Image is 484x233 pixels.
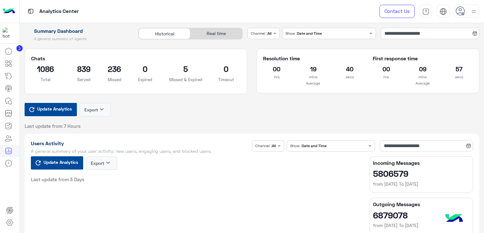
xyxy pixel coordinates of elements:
span: Update Analytics [42,158,80,166]
img: tab [422,8,429,15]
h2: 1086 [31,64,60,74]
h2: 839 [69,64,98,74]
h2: 5 [169,64,202,74]
h5: Outgoing Messages [373,201,470,207]
h2: 5806579 [373,168,470,178]
p: Missed & Expired [169,76,202,83]
a: tab [419,5,432,18]
h2: 236 [108,64,121,74]
i: keyboard_arrow_down [104,159,112,166]
h5: Incoming Messages [373,160,470,166]
h2: 19 [300,64,327,74]
b: Date and Time [302,143,326,148]
p: Total [31,76,60,83]
h5: A general summary of your user activity: new users, engaging users, and blocked users. [31,149,250,154]
img: hulul-logo.png [443,208,465,230]
p: Analytics Center [39,7,79,16]
p: mins [409,74,436,80]
h2: 0 [131,64,160,74]
h6: from [DATE] To [DATE] [373,222,470,229]
h2: 09 [409,64,436,74]
p: hrs [263,74,290,80]
p: Average [373,80,473,87]
img: profile [470,8,478,15]
img: 1403182699927242 [3,27,14,39]
button: Exportkeyboard_arrow_down [86,156,117,170]
h5: A general summary of agents [25,36,131,41]
h6: from [DATE] To [DATE] [373,181,470,187]
p: Timeout [212,76,241,83]
p: hrs [373,74,400,80]
p: Served [69,76,98,83]
span: Update Analytics [36,105,73,113]
div: Historical [139,28,190,39]
h1: Users Activity [31,140,250,146]
b: All [268,31,272,36]
span: Last update from 7 Hours [25,123,81,129]
h1: Summary Dashboard [25,28,131,34]
h5: Resolution time [263,55,363,62]
p: secs [336,74,363,80]
h2: 0 [212,64,241,74]
p: Missed [108,76,121,83]
button: Update Analytics [31,156,83,170]
i: keyboard_arrow_down [98,105,106,113]
p: Average [263,80,363,87]
p: secs [446,74,473,80]
h5: Chats [31,55,241,62]
h2: 00 [373,64,400,74]
p: Expired [131,76,160,83]
button: Update Analytics [25,103,77,116]
a: Contact Us [379,5,415,18]
h2: 57 [446,64,473,74]
b: Date and Time [297,31,322,36]
p: mins [300,74,327,80]
div: Real time [190,28,242,39]
img: tab [27,7,35,15]
h2: 00 [263,64,290,74]
b: All [272,143,276,148]
button: Exportkeyboard_arrow_down [79,103,111,116]
span: Last update from 3 Days [31,176,84,182]
img: Logo [3,5,15,18]
img: tab [440,8,447,15]
h2: 40 [336,64,363,74]
h2: 6879078 [373,210,470,220]
h5: First response time [373,55,473,62]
